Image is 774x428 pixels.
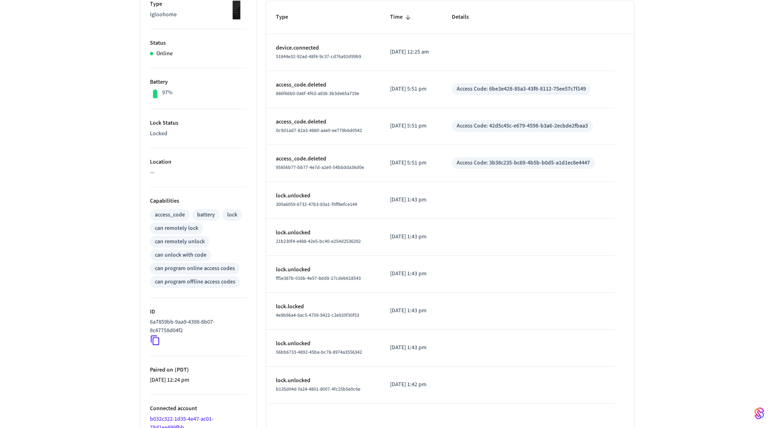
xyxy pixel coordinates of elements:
[150,366,247,374] p: Paired on
[276,118,371,126] p: access_code.deleted
[276,192,371,200] p: lock.unlocked
[155,251,206,259] div: can unlock with code
[150,404,247,413] p: Connected account
[390,270,433,278] p: [DATE] 1:43 pm
[276,44,371,52] p: device.connected
[156,50,173,58] p: Online
[390,344,433,352] p: [DATE] 1:43 pm
[266,1,634,403] table: sticky table
[276,81,371,89] p: access_code.deleted
[276,90,359,97] span: 886f66b0-0a6f-4f63-a836-3b3de65a719e
[150,119,247,128] p: Lock Status
[150,308,247,316] p: ID
[276,127,362,134] span: 0c9d1ad7-82a3-4880-aae0-ee779b6d0542
[390,307,433,315] p: [DATE] 1:43 pm
[150,11,247,19] p: Igloohome
[276,339,371,348] p: lock.unlocked
[150,318,243,335] p: 6a7859bb-9aa9-4398-8b07-8c47758d04f2
[150,158,247,166] p: Location
[173,366,189,374] span: ( PDT )
[155,238,205,246] div: can remotely unlock
[754,407,764,420] img: SeamLogoGradient.69752ec5.svg
[390,11,413,24] span: Time
[155,224,198,233] div: can remotely lock
[150,197,247,205] p: Capabilities
[276,238,361,245] span: 21b230f4-e488-42e5-bc40-e254d2536292
[390,233,433,241] p: [DATE] 1:43 pm
[276,386,360,393] span: b135d04d-fa24-4801-8007-4fc25b5e0c6e
[276,229,371,237] p: lock.unlocked
[150,376,247,385] p: [DATE] 12:24 pm
[457,85,586,93] div: Access Code: 6be3e428-85a3-43f8-8112-75ee57c7f149
[457,122,588,130] div: Access Code: 42d5c45c-e679-4598-b3a6-2ecbde2fbaa3
[390,380,433,389] p: [DATE] 1:42 pm
[276,155,371,163] p: access_code.deleted
[390,196,433,204] p: [DATE] 1:43 pm
[197,211,215,219] div: battery
[155,278,235,286] div: can program offline access codes
[150,39,247,48] p: Status
[162,89,173,97] p: 97%
[276,266,371,274] p: lock.unlocked
[390,85,433,93] p: [DATE] 5:51 pm
[227,211,237,219] div: lock
[276,303,371,311] p: lock.locked
[390,122,433,130] p: [DATE] 5:51 pm
[452,11,479,24] span: Details
[276,53,361,60] span: 51844e32-92ad-48f4-9c37-cd76a92d99b9
[276,11,299,24] span: Type
[150,169,247,177] p: —
[150,130,247,138] p: Locked
[276,275,361,282] span: ff5e387b-016b-4e57-8dd8-17cdeb618543
[457,159,590,167] div: Access Code: 3b38c235-bc69-4b5b-b0d5-a1d1ec8e4447
[276,376,371,385] p: lock.unlocked
[276,312,359,319] span: 4e9b96a4-6ac5-4759-9422-c2e920f30f53
[390,159,433,167] p: [DATE] 5:51 pm
[150,78,247,86] p: Battery
[276,201,357,208] span: 300a6059-6732-47b3-83a1-f0ff8efce144
[155,211,185,219] div: access_code
[155,264,235,273] div: can program online access codes
[276,164,364,171] span: 95856b77-bb77-4e7d-a2e0-54bbdda36d0e
[276,349,362,356] span: 56bb6733-4892-45ba-bc78-8974a3556342
[390,48,433,56] p: [DATE] 12:25 am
